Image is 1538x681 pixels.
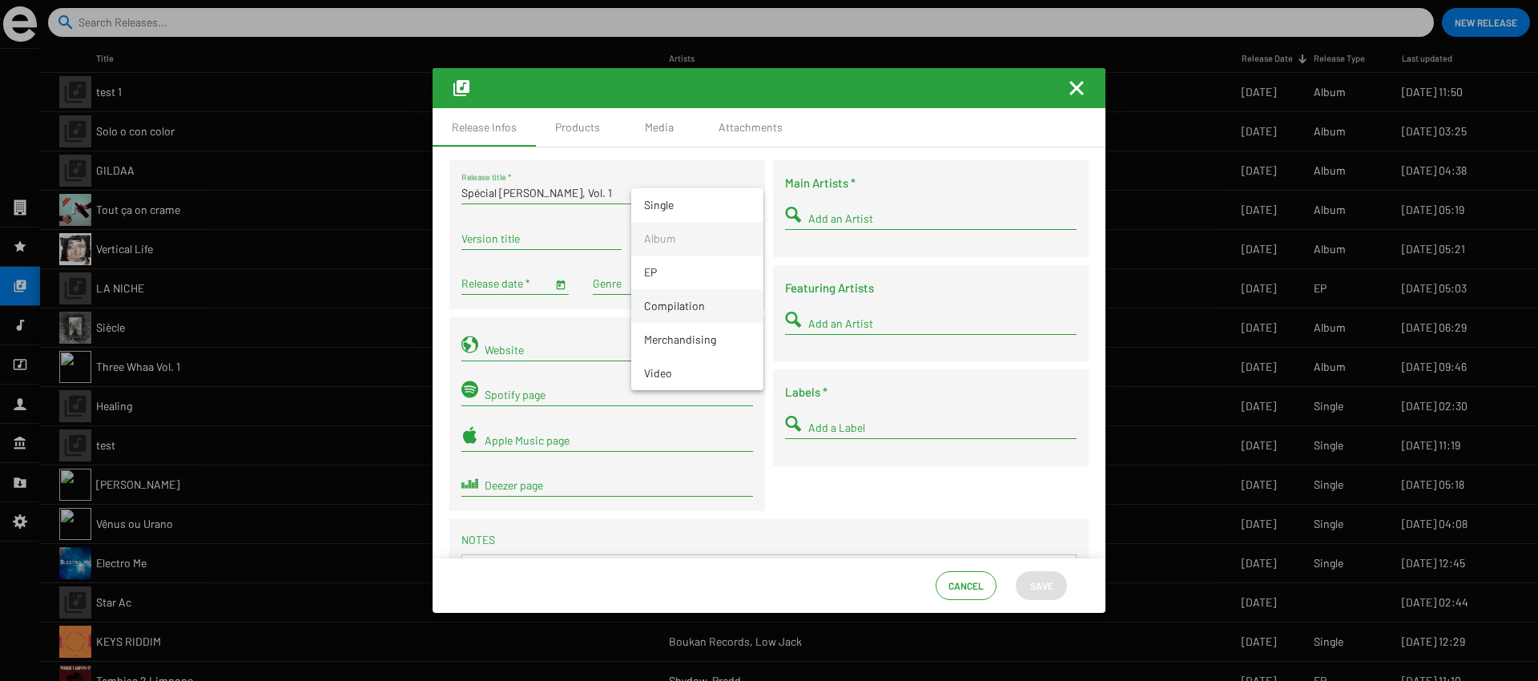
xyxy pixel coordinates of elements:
span: EP [644,256,751,289]
span: Album [644,222,751,256]
span: Merchandising [644,323,751,357]
span: Single [644,188,751,222]
span: Video [644,357,751,390]
span: Compilation [644,289,751,323]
